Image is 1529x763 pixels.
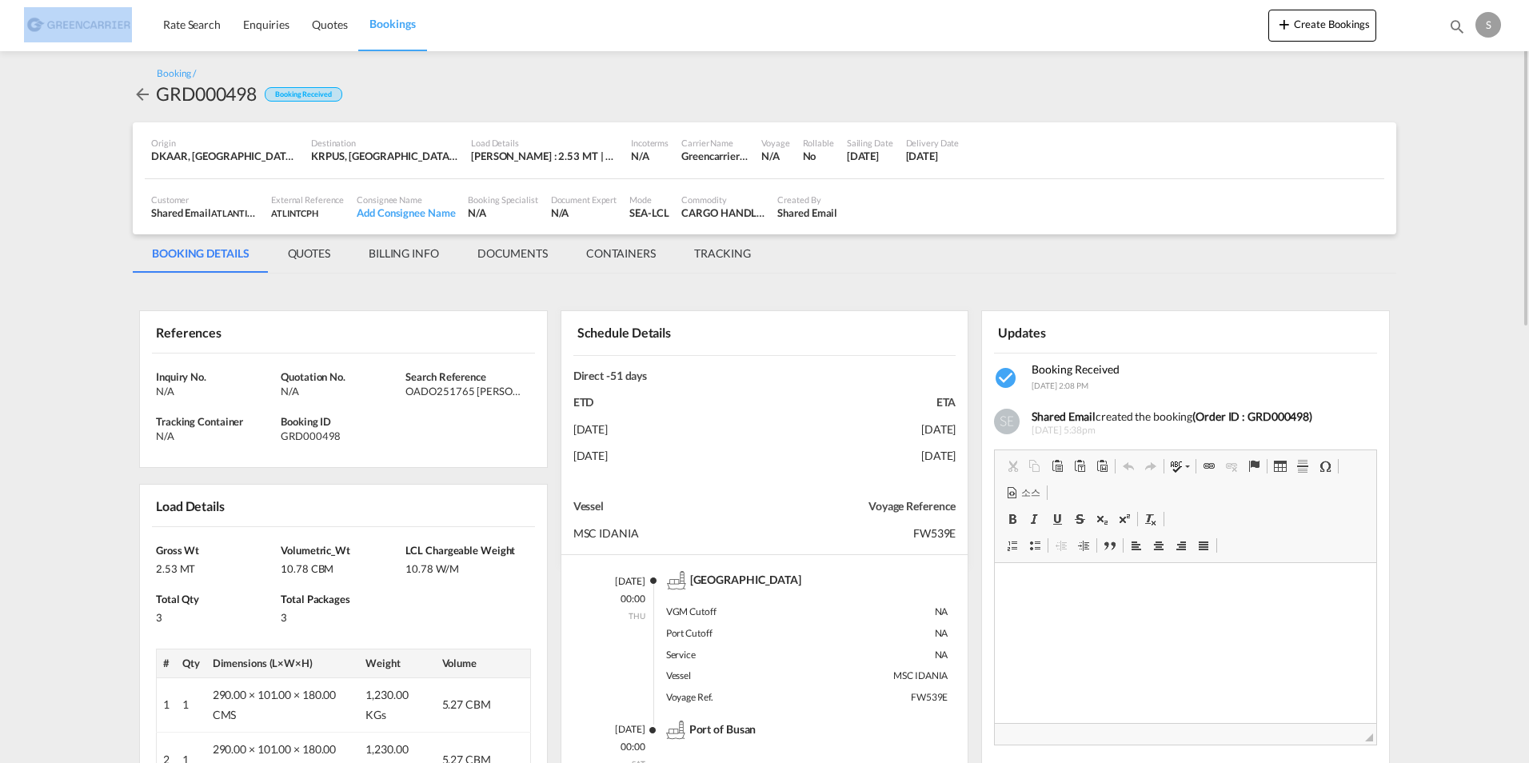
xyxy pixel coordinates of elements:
a: MS Word 에서 붙여넣기 [1091,456,1113,477]
a: 가로 줄 삽입 [1291,456,1314,477]
span: Total Qty [156,593,199,605]
a: 실행 취소 (컨트롤+Z) [1117,456,1140,477]
p: 00:00 [589,741,645,754]
span: Gross Wt [156,544,199,557]
a: 링크 삽입/변경 (컨트롤+K) [1198,456,1220,477]
a: 다시 실행 (컨트롤+Y) [1140,456,1162,477]
a: 오른쪽 정렬 [1170,535,1192,556]
p: FW539E [764,525,956,541]
p: MSC IDANIA [573,525,764,541]
div: 3 [156,606,277,625]
a: 기울임꼴 (컨트롤+I) [1024,509,1046,529]
div: 10.78 W/M [405,557,526,576]
div: N/A [156,384,277,398]
p: Vessel [573,498,764,514]
div: OADO251765 toby [405,384,526,398]
div: SEA-LCL [629,206,669,220]
p: [DATE] [764,448,956,464]
div: 2.53 MT [156,557,277,576]
a: 잘라내기 (컨트롤+X) [1001,456,1024,477]
p: ETD [573,394,764,410]
a: 복사 (컨트롤+C) [1024,456,1046,477]
div: Booking Specialist [468,194,537,206]
div: References [152,318,340,346]
span: Aarhus [690,573,801,586]
a: 내어쓰기 [1050,535,1072,556]
a: 순서 있는 목록 [1001,535,1024,556]
span: ATLINTCPH [271,208,318,218]
a: 표 [1269,456,1291,477]
span: Search Reference [405,370,485,383]
div: N/A [281,384,401,398]
div: Shared Email [777,206,837,220]
div: N/A [631,149,649,163]
p: 00:00 [589,593,645,606]
a: 링크 지우기 [1220,456,1243,477]
div: Sailing Date [847,137,893,149]
td: 1 [157,677,176,732]
a: 중앙 [1148,535,1170,556]
span: 1,230.00 KGs [365,688,408,722]
span: Bookings [369,17,415,30]
div: N/A [761,149,789,163]
div: [PERSON_NAME] : 2.53 MT | Volumetric Wt : 10.78 CBM | Chargeable Wt : 10.78 W/M [471,149,618,163]
th: Volume [436,649,531,677]
span: 290.00 × 101.00 × 180.00 CMS [213,688,337,722]
a: 왼쪽 정렬 [1125,535,1148,556]
span: Inquiry No. [156,370,206,383]
div: N/A [156,429,277,443]
th: Qty [176,649,206,677]
span: [DATE] 2:08 PM [1032,381,1088,390]
a: 들여쓰기 [1072,535,1095,556]
div: NA [807,645,948,666]
div: CARGO HANDLING SYSTEM [681,206,764,220]
md-icon: icon-plus 400-fg [1275,14,1294,34]
div: Greencarrier Consolidators [681,149,749,163]
div: Created By [777,194,837,206]
div: NA [807,601,948,623]
b: (Order ID : GRD000498) [1192,409,1312,423]
p: THU [589,610,645,621]
span: Booking ID [281,415,331,428]
a: 순서 없는 목록 [1024,535,1046,556]
div: Incoterms [631,137,669,149]
div: DKAAR, Aarhus, Denmark, Northern Europe, Europe [151,149,298,163]
span: Rate Search [163,18,221,31]
span: Tracking Container [156,415,243,428]
span: Quotes [312,18,347,31]
div: Add Consignee Name [357,206,455,220]
span: ATLANTIC INTEGRATED FREIGHT APS [211,206,362,219]
div: Schedule Details [573,318,761,348]
div: Load Details [471,137,618,149]
span: 51 days [610,369,647,382]
span: LCL Chargeable Weight [405,544,515,557]
div: GRD000498 [281,429,401,443]
th: Dimensions (L×W×H) [206,649,360,677]
a: 굵게 (컨트롤+B) [1001,509,1024,529]
div: N/A [468,206,537,220]
p: [DATE] [573,448,764,464]
div: Origin [151,137,298,149]
p: [DATE] [589,723,645,737]
div: Load Details [152,491,231,519]
div: S [1475,12,1501,38]
p: [DATE] [573,421,764,437]
div: VGM Cutoff [666,601,807,623]
md-icon: icon-magnify [1448,18,1466,35]
p: [DATE] [589,575,645,589]
md-tab-item: DOCUMENTS [458,234,567,273]
span: [DATE] 5:38pm [1032,424,1365,437]
div: 15 Nov 2025 [906,149,960,163]
a: Spell Check As You Type [1166,456,1194,477]
div: GRD000498 [156,81,257,106]
md-tab-item: CONTAINERS [567,234,675,273]
div: Destination [311,137,458,149]
md-icon: icon-checkbox-marked-circle [994,366,1020,391]
td: 1 [176,677,206,732]
a: 특수문자 삽입 [1314,456,1336,477]
span: Port of Busan [689,722,757,736]
md-icon: icon-arrow-left [133,85,152,104]
div: N/A [551,206,617,220]
span: Enquiries [243,18,289,31]
img: +JSJufAAAABklEQVQDAMGT05dDuHSfAAAAAElFTkSuQmCC [994,409,1020,434]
